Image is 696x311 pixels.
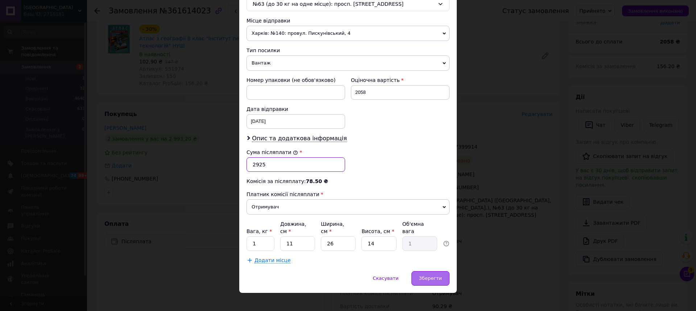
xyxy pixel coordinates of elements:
[246,199,449,215] span: Отримувач
[280,221,306,234] label: Довжина, см
[246,55,449,71] span: Вантаж
[254,257,291,264] span: Додати місце
[373,275,398,281] span: Скасувати
[306,178,328,184] span: 78.50 ₴
[246,18,290,24] span: Місце відправки
[246,228,272,234] label: Вага, кг
[321,221,344,234] label: Ширина, см
[246,26,449,41] span: Харків: №140: провул. Пискунівський, 4
[246,76,345,84] div: Номер упаковки (не обов'язково)
[351,76,449,84] div: Оціночна вартість
[246,105,345,113] div: Дата відправки
[419,275,442,281] span: Зберегти
[246,149,298,155] label: Сума післяплати
[361,228,394,234] label: Висота, см
[246,47,280,53] span: Тип посилки
[402,220,437,235] div: Об'ємна вага
[246,191,319,197] span: Платник комісії післяплати
[246,178,449,185] div: Комісія за післяплату:
[252,135,347,142] span: Опис та додаткова інформація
